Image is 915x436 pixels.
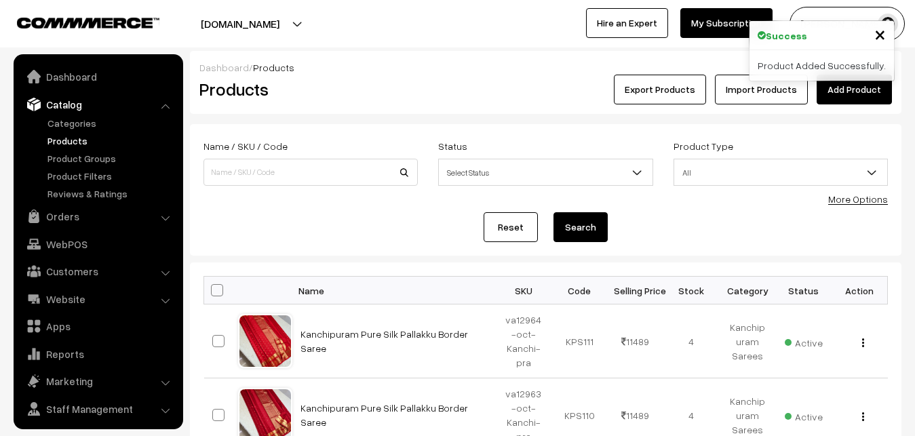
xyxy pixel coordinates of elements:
[17,14,136,30] a: COMMMERCE
[17,18,159,28] img: COMMMERCE
[828,193,888,205] a: More Options
[17,342,178,366] a: Reports
[832,277,888,304] th: Action
[720,277,776,304] th: Category
[17,204,178,229] a: Orders
[17,92,178,117] a: Catalog
[817,75,892,104] a: Add Product
[586,8,668,38] a: Hire an Expert
[553,212,608,242] button: Search
[300,328,468,354] a: Kanchipuram Pure Silk Pallakku Border Saree
[44,116,178,130] a: Categories
[878,14,898,34] img: user
[496,304,552,378] td: va12964-oct-Kanchi-pra
[17,287,178,311] a: Website
[484,212,538,242] a: Reset
[608,304,664,378] td: 11489
[862,412,864,421] img: Menu
[785,332,823,350] span: Active
[300,402,468,428] a: Kanchipuram Pure Silk Pallakku Border Saree
[614,75,706,104] button: Export Products
[785,406,823,424] span: Active
[766,28,807,43] strong: Success
[862,338,864,347] img: Menu
[17,259,178,283] a: Customers
[663,277,720,304] th: Stock
[439,161,652,184] span: Select Status
[199,60,892,75] div: /
[680,8,773,38] a: My Subscription
[715,75,808,104] a: Import Products
[44,151,178,165] a: Product Groups
[790,7,905,41] button: [PERSON_NAME]
[17,369,178,393] a: Marketing
[674,159,888,186] span: All
[674,161,887,184] span: All
[17,64,178,89] a: Dashboard
[674,139,733,153] label: Product Type
[551,277,608,304] th: Code
[17,397,178,421] a: Staff Management
[438,159,653,186] span: Select Status
[253,62,294,73] span: Products
[44,169,178,183] a: Product Filters
[199,79,416,100] h2: Products
[749,50,894,81] div: Product Added Successfully.
[775,277,832,304] th: Status
[874,21,886,46] span: ×
[203,139,288,153] label: Name / SKU / Code
[608,277,664,304] th: Selling Price
[199,62,249,73] a: Dashboard
[153,7,327,41] button: [DOMAIN_NAME]
[44,186,178,201] a: Reviews & Ratings
[438,139,467,153] label: Status
[203,159,418,186] input: Name / SKU / Code
[17,232,178,256] a: WebPOS
[720,304,776,378] td: Kanchipuram Sarees
[44,134,178,148] a: Products
[496,277,552,304] th: SKU
[17,314,178,338] a: Apps
[874,24,886,44] button: Close
[663,304,720,378] td: 4
[551,304,608,378] td: KPS111
[292,277,496,304] th: Name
